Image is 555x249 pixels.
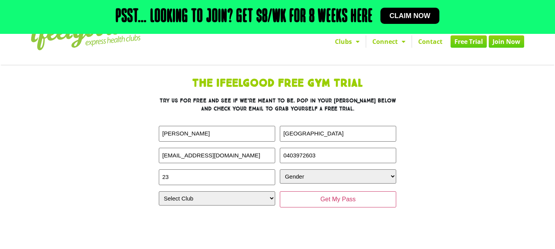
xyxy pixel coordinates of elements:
a: Contact [412,35,449,48]
span: Claim now [390,12,431,19]
input: FIRST NAME [159,126,275,142]
h3: Try us for free and see if we’re meant to be. Pop in your [PERSON_NAME] below and check your emai... [159,97,396,113]
h2: Psst… Looking to join? Get $8/wk for 8 weeks here [116,8,373,26]
a: Free Trial [451,35,487,48]
input: Email [159,148,275,164]
input: Get My Pass [280,191,396,207]
input: LAST NAME [280,126,396,142]
nav: Menu [206,35,524,48]
input: AGE [159,169,275,185]
a: Join Now [489,35,524,48]
input: PHONE [280,148,396,164]
h1: The IfeelGood Free Gym Trial [108,78,447,89]
a: Claim now [380,8,440,24]
a: Clubs [329,35,366,48]
a: Connect [366,35,412,48]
